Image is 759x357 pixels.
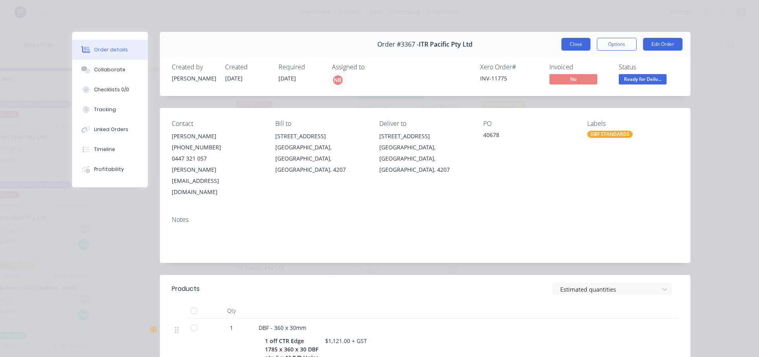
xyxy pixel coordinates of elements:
div: [STREET_ADDRESS] [275,131,367,142]
button: Timeline [72,139,148,159]
span: DBF - 360 x 30mm [259,324,306,331]
span: 1 [230,324,233,332]
button: NB [332,74,344,86]
div: Labels [587,120,679,127]
div: Notes [172,216,679,224]
div: [STREET_ADDRESS][GEOGRAPHIC_DATA], [GEOGRAPHIC_DATA], [GEOGRAPHIC_DATA], 4207 [275,131,367,175]
div: Status [619,63,679,71]
div: [GEOGRAPHIC_DATA], [GEOGRAPHIC_DATA], [GEOGRAPHIC_DATA], 4207 [275,142,367,175]
div: Xero Order # [480,63,540,71]
div: [GEOGRAPHIC_DATA], [GEOGRAPHIC_DATA], [GEOGRAPHIC_DATA], 4207 [379,142,471,175]
span: [DATE] [278,75,296,82]
div: Linked Orders [94,126,128,133]
div: INV-11775 [480,74,540,82]
div: [STREET_ADDRESS][GEOGRAPHIC_DATA], [GEOGRAPHIC_DATA], [GEOGRAPHIC_DATA], 4207 [379,131,471,175]
div: Deliver to [379,120,471,127]
button: Tracking [72,100,148,120]
div: [PHONE_NUMBER] [172,142,263,153]
div: Created [225,63,269,71]
span: No [549,74,597,84]
button: Order details [72,40,148,60]
button: Linked Orders [72,120,148,139]
div: [STREET_ADDRESS] [379,131,471,142]
button: Ready for Deliv... [619,74,667,86]
div: Products [172,284,200,294]
div: Invoiced [549,63,609,71]
span: [DATE] [225,75,243,82]
div: 40678 [483,131,575,142]
span: Ready for Deliv... [619,74,667,84]
div: PO [483,120,575,127]
button: Checklists 0/0 [72,80,148,100]
div: [PERSON_NAME] [172,74,216,82]
div: Collaborate [94,66,126,73]
div: Order details [94,46,128,53]
div: 0447 321 057 [172,153,263,164]
div: Required [278,63,322,71]
div: [PERSON_NAME] [172,131,263,142]
div: [PERSON_NAME][PHONE_NUMBER]0447 321 057[PERSON_NAME][EMAIL_ADDRESS][DOMAIN_NAME] [172,131,263,198]
button: Edit Order [643,38,683,51]
button: Collaborate [72,60,148,80]
div: $1,121.00 + GST [322,335,370,347]
button: Profitability [72,159,148,179]
span: Order #3367 - [377,41,419,48]
div: Timeline [94,146,115,153]
button: Close [561,38,590,51]
div: Checklists 0/0 [94,86,129,93]
button: Options [597,38,637,51]
div: [PERSON_NAME][EMAIL_ADDRESS][DOMAIN_NAME] [172,164,263,198]
div: Assigned to [332,63,412,71]
div: Created by [172,63,216,71]
div: Contact [172,120,263,127]
div: Profitability [94,166,124,173]
div: Bill to [275,120,367,127]
div: Tracking [94,106,116,113]
div: Qty [208,303,255,319]
div: DBF STANDARDS [587,131,633,138]
span: ITR Pacific Pty Ltd [419,41,473,48]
